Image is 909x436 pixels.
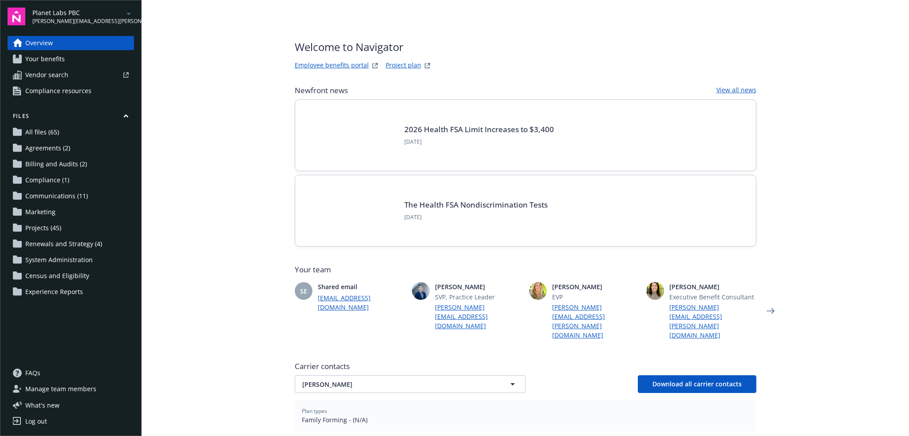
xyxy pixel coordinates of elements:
[318,282,405,291] span: Shared email
[8,237,134,251] a: Renewals and Strategy (4)
[8,157,134,171] a: Billing and Audits (2)
[295,361,756,372] span: Carrier contacts
[25,269,89,283] span: Census and Eligibility
[435,302,522,330] a: [PERSON_NAME][EMAIL_ADDRESS][DOMAIN_NAME]
[25,285,83,299] span: Experience Reports
[309,189,394,232] img: Card Image - EB Compliance Insights.png
[302,415,749,424] span: Family Forming - (N/A)
[8,401,74,410] button: What's new
[8,366,134,380] a: FAQs
[8,84,134,98] a: Compliance resources
[763,304,778,318] a: Next
[8,52,134,66] a: Your benefits
[25,401,59,410] span: What ' s new
[412,282,430,300] img: photo
[552,292,639,302] span: EVP
[32,17,123,25] span: [PERSON_NAME][EMAIL_ADDRESS][PERSON_NAME][DOMAIN_NAME]
[8,68,134,82] a: Vendor search
[25,253,93,267] span: System Administration
[295,375,526,393] button: [PERSON_NAME]
[8,382,134,396] a: Manage team members
[25,36,53,50] span: Overview
[638,375,756,393] button: Download all carrier contacts
[646,282,664,300] img: photo
[25,414,47,428] div: Log out
[552,302,639,340] a: [PERSON_NAME][EMAIL_ADDRESS][PERSON_NAME][DOMAIN_NAME]
[8,269,134,283] a: Census and Eligibility
[8,189,134,203] a: Communications (11)
[669,282,756,291] span: [PERSON_NAME]
[295,60,369,71] a: Employee benefits portal
[318,293,405,312] a: [EMAIL_ADDRESS][DOMAIN_NAME]
[8,253,134,267] a: System Administration
[8,36,134,50] a: Overview
[669,292,756,302] span: Executive Benefit Consultant
[32,8,123,17] span: Planet Labs PBC
[32,8,134,25] button: Planet Labs PBC[PERSON_NAME][EMAIL_ADDRESS][PERSON_NAME][DOMAIN_NAME]arrowDropDown
[435,282,522,291] span: [PERSON_NAME]
[25,366,40,380] span: FAQs
[652,380,742,388] span: Download all carrier contacts
[25,141,70,155] span: Agreements (2)
[25,52,65,66] span: Your benefits
[8,125,134,139] a: All files (65)
[25,237,102,251] span: Renewals and Strategy (4)
[302,380,487,389] span: [PERSON_NAME]
[8,8,25,25] img: navigator-logo.svg
[422,60,433,71] a: projectPlanWebsite
[552,282,639,291] span: [PERSON_NAME]
[25,68,68,82] span: Vendor search
[669,302,756,340] a: [PERSON_NAME][EMAIL_ADDRESS][PERSON_NAME][DOMAIN_NAME]
[295,264,756,275] span: Your team
[370,60,380,71] a: striveWebsite
[25,173,69,187] span: Compliance (1)
[404,200,548,210] a: The Health FSA Nondiscrimination Tests
[8,285,134,299] a: Experience Reports
[123,8,134,19] a: arrowDropDown
[25,84,91,98] span: Compliance resources
[295,85,348,96] span: Newfront news
[300,287,307,296] span: SE
[8,221,134,235] a: Projects (45)
[25,125,59,139] span: All files (65)
[404,138,554,146] span: [DATE]
[302,407,749,415] span: Plan types
[25,189,88,203] span: Communications (11)
[8,141,134,155] a: Agreements (2)
[716,85,756,96] a: View all news
[25,221,61,235] span: Projects (45)
[529,282,547,300] img: photo
[25,382,96,396] span: Manage team members
[404,213,548,221] span: [DATE]
[8,112,134,123] button: Files
[8,205,134,219] a: Marketing
[386,60,421,71] a: Project plan
[25,157,87,171] span: Billing and Audits (2)
[8,173,134,187] a: Compliance (1)
[295,39,433,55] span: Welcome to Navigator
[25,205,55,219] span: Marketing
[435,292,522,302] span: SVP, Practice Leader
[404,124,554,134] a: 2026 Health FSA Limit Increases to $3,400
[309,114,394,157] img: BLOG-Card Image - Compliance - 2026 Health FSA Limit Increases to $3,400.jpg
